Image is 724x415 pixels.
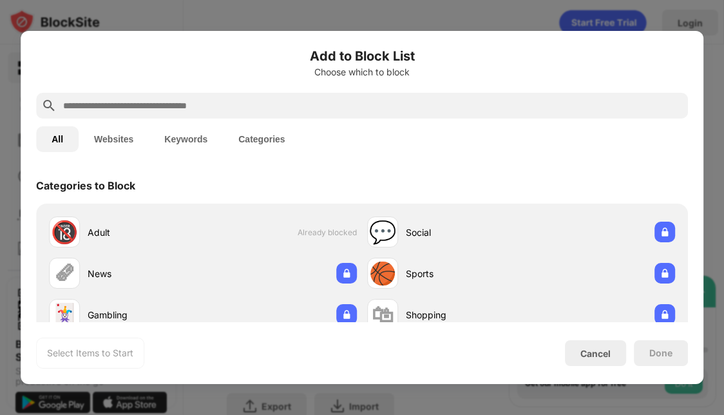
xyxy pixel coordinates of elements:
[406,308,521,322] div: Shopping
[36,46,688,66] h6: Add to Block List
[36,179,135,192] div: Categories to Block
[372,302,394,328] div: 🛍
[51,302,78,328] div: 🃏
[53,260,75,287] div: 🗞
[149,126,223,152] button: Keywords
[369,260,396,287] div: 🏀
[406,226,521,239] div: Social
[88,308,203,322] div: Gambling
[298,227,357,237] span: Already blocked
[36,126,79,152] button: All
[406,267,521,280] div: Sports
[88,226,203,239] div: Adult
[79,126,149,152] button: Websites
[88,267,203,280] div: News
[51,219,78,246] div: 🔞
[223,126,300,152] button: Categories
[369,219,396,246] div: 💬
[47,347,133,360] div: Select Items to Start
[36,67,688,77] div: Choose which to block
[580,348,611,359] div: Cancel
[41,98,57,113] img: search.svg
[649,348,672,358] div: Done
